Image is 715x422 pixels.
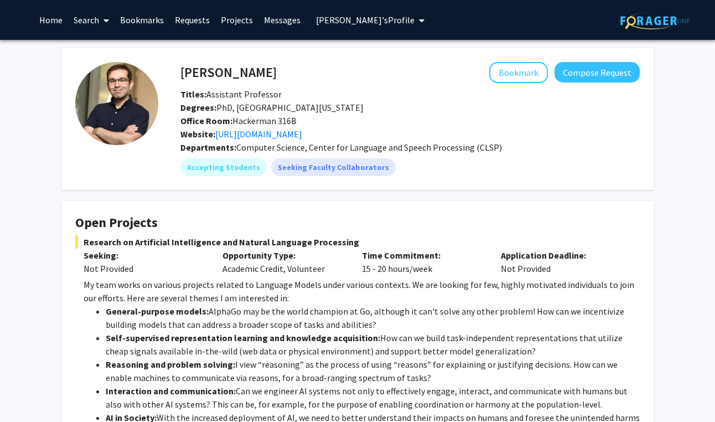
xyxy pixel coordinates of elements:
a: Requests [169,1,215,39]
a: Messages [258,1,306,39]
div: Not Provided [493,249,631,275]
b: Titles: [180,89,206,100]
span: PhD, [GEOGRAPHIC_DATA][US_STATE] [180,102,364,113]
li: AlphaGo may be the world champion at Go, although it can't solve any other problem! How can we in... [106,305,640,331]
li: How can we build task-independent representations that utilize cheap signals available in-the-wil... [106,331,640,358]
a: Projects [215,1,258,39]
mat-chip: Accepting Students [180,158,267,176]
span: Assistant Professor [180,89,282,100]
b: Departments: [180,142,236,153]
b: Website: [180,128,215,140]
strong: General-purpose models: [106,306,209,317]
p: Application Deadline: [501,249,623,262]
div: Not Provided [84,262,206,275]
li: I view “reasoning” as the process of using “reasons” for explaining or justifying decisions. How ... [106,358,640,384]
p: Opportunity Type: [222,249,345,262]
strong: Reasoning and problem solving: [106,359,235,370]
button: Add Daniel Khashabi to Bookmarks [489,62,548,83]
li: Can we engineer AI systems not only to effectively engage, interact, and communicate with humans ... [106,384,640,411]
a: Bookmarks [115,1,169,39]
strong: Self-supervised representation learning and knowledge acquisition: [106,332,380,343]
b: Degrees: [180,102,216,113]
button: Compose Request to Daniel Khashabi [555,62,640,83]
h4: Open Projects [75,215,640,231]
span: Computer Science, Center for Language and Speech Processing (CLSP) [236,142,502,153]
b: Office Room: [180,115,232,126]
span: [PERSON_NAME]'s Profile [316,14,415,25]
a: Search [68,1,115,39]
div: Academic Credit, Volunteer [214,249,353,275]
p: Seeking: [84,249,206,262]
img: ForagerOne Logo [620,12,690,29]
div: 15 - 20 hours/week [354,249,493,275]
mat-chip: Seeking Faculty Collaborators [271,158,396,176]
span: Hackerman 316B [180,115,297,126]
img: Profile Picture [75,62,158,145]
span: Research on Artificial Intelligence and Natural Language Processing [75,235,640,249]
p: Time Commitment: [362,249,484,262]
h4: [PERSON_NAME] [180,62,277,83]
p: My team works on various projects related to Language Models under various contexts. We are looki... [84,278,640,305]
a: Opens in a new tab [215,128,302,140]
strong: Interaction and communication: [106,385,236,397]
a: Home [34,1,68,39]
